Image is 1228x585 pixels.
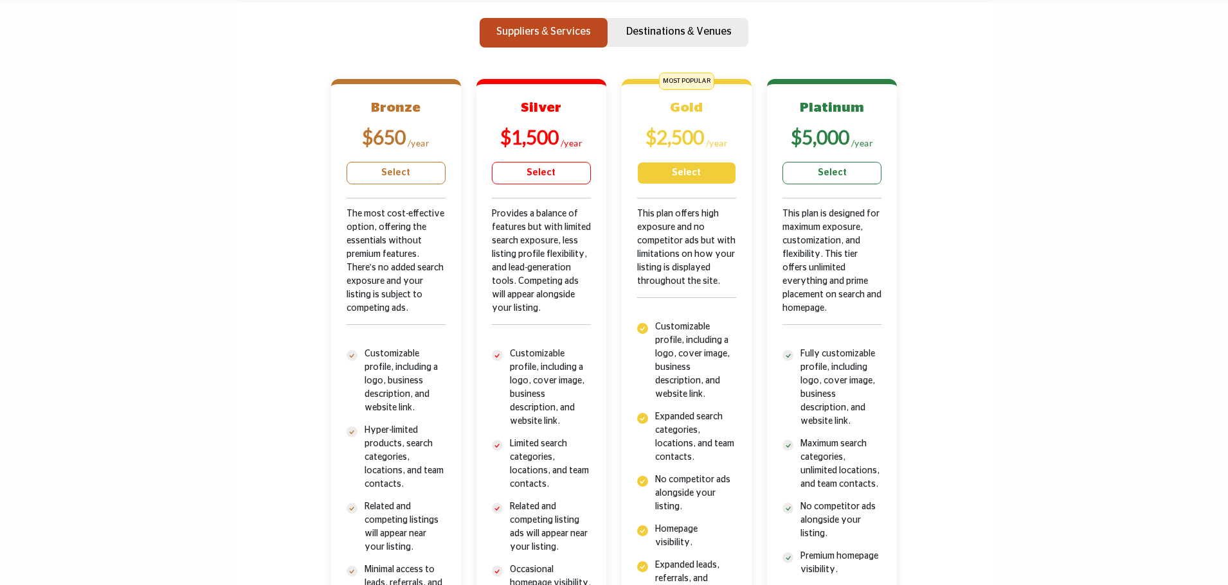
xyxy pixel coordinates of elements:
[347,207,446,347] div: The most cost-effective option, offering the essentials without premium features. There’s no adde...
[365,347,446,415] p: Customizable profile, including a logo, business description, and website link.
[347,162,446,184] a: Select
[362,125,406,148] b: $650
[500,125,559,148] b: $1,500
[670,101,703,114] b: Gold
[782,207,881,347] div: This plan is designed for maximum exposure, customization, and flexibility. This tier offers unli...
[655,523,736,550] p: Homepage visibility.
[492,162,591,184] a: Select
[510,500,591,554] p: Related and competing listing ads will appear near your listing.
[800,347,881,428] p: Fully customizable profile, including logo, cover image, business description, and website link.
[371,101,420,114] b: Bronze
[561,137,583,148] sub: /year
[408,137,430,148] sub: /year
[659,73,714,90] span: MOST POPULAR
[365,424,446,491] p: Hyper-limited products, search categories, locations, and team contacts.
[480,18,608,48] button: Suppliers & Services
[496,24,591,39] p: Suppliers & Services
[637,162,736,184] a: Select
[365,500,446,554] p: Related and competing listings will appear near your listing.
[626,24,732,39] p: Destinations & Venues
[851,137,874,148] sub: /year
[800,101,864,114] b: Platinum
[655,473,736,514] p: No competitor ads alongside your listing.
[646,125,704,148] b: $2,500
[655,410,736,464] p: Expanded search categories, locations, and team contacts.
[782,162,881,184] a: Select
[637,207,736,320] div: This plan offers high exposure and no competitor ads but with limitations on how your listing is ...
[655,320,736,401] p: Customizable profile, including a logo, cover image, business description, and website link.
[706,137,728,148] sub: /year
[800,550,881,577] p: Premium homepage visibility.
[510,347,591,428] p: Customizable profile, including a logo, cover image, business description, and website link.
[492,207,591,347] div: Provides a balance of features but with limited search exposure, less listing profile flexibility...
[800,437,881,491] p: Maximum search categories, unlimited locations, and team contacts.
[510,437,591,491] p: Limited search categories, locations, and team contacts.
[609,18,748,48] button: Destinations & Venues
[791,125,849,148] b: $5,000
[521,101,561,114] b: Silver
[800,500,881,541] p: No competitor ads alongside your listing.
